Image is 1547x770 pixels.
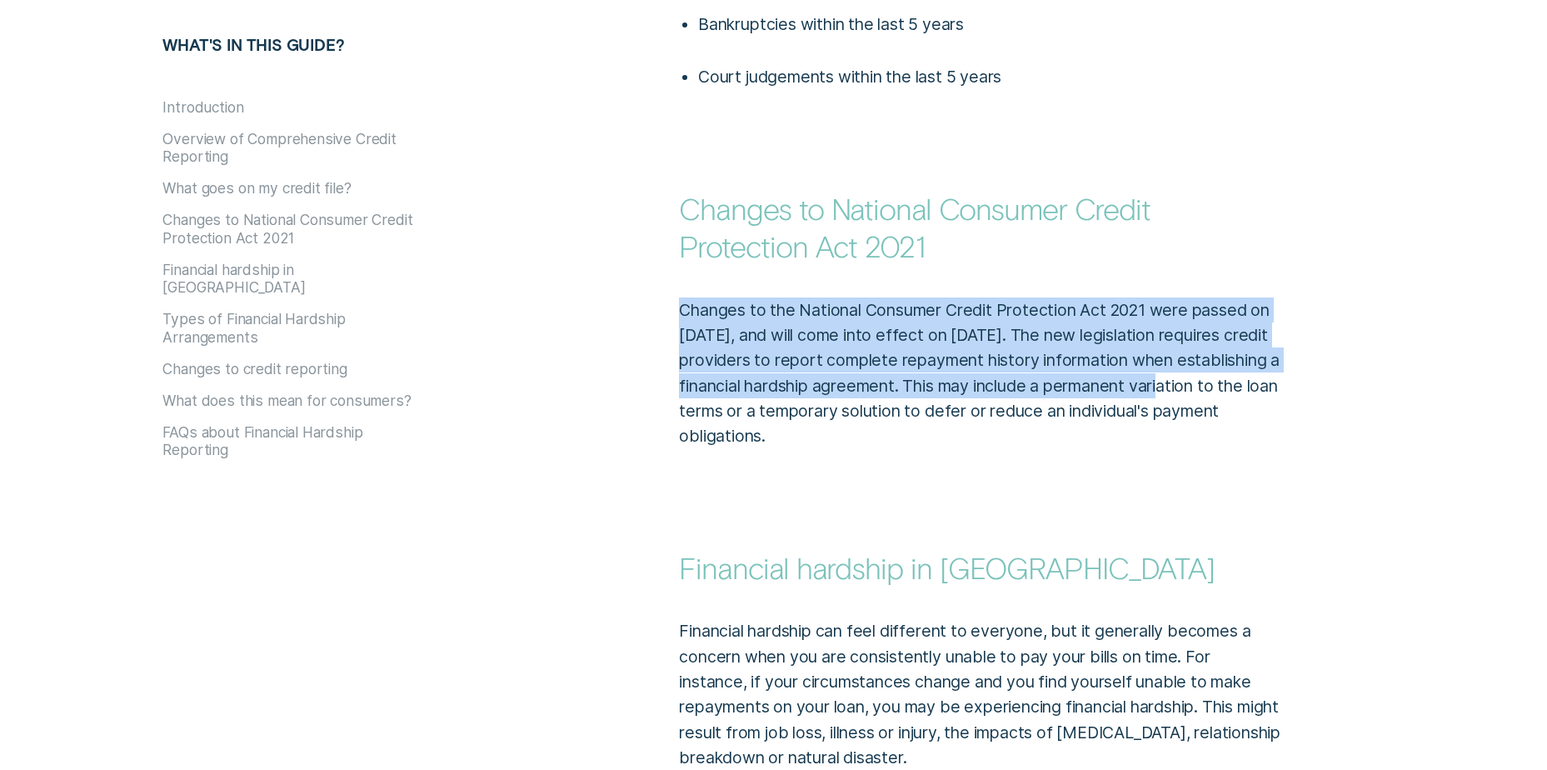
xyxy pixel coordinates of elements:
button: FAQs about Financial Hardship Reporting [162,423,422,459]
button: What does this mean for consumers? [162,392,411,410]
button: Overview of Comprehensive Credit Reporting [162,130,422,166]
button: Changes to credit reporting [162,360,347,378]
button: What goes on my credit file? [162,179,351,197]
p: Bankruptcies within the last 5 years [698,12,1280,37]
button: Types of Financial Hardship Arrangements [162,310,422,346]
p: Court judgements within the last 5 years [698,64,1280,89]
strong: Financial hardship in [GEOGRAPHIC_DATA] [679,549,1214,585]
button: Financial hardship in [GEOGRAPHIC_DATA] [162,261,422,297]
strong: Changes to National Consumer Credit Protection Act 2021 [679,190,1150,264]
p: Changes to the National Consumer Credit Protection Act 2021 were passed on [DATE], and will come ... [679,297,1280,449]
button: Changes to National Consumer Credit Protection Act 2021 [162,211,422,247]
button: Introduction [162,98,243,117]
p: Financial hardship can feel different to everyone, but it generally becomes a concern when you ar... [679,618,1280,770]
h5: What's in this guide? [162,36,557,98]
